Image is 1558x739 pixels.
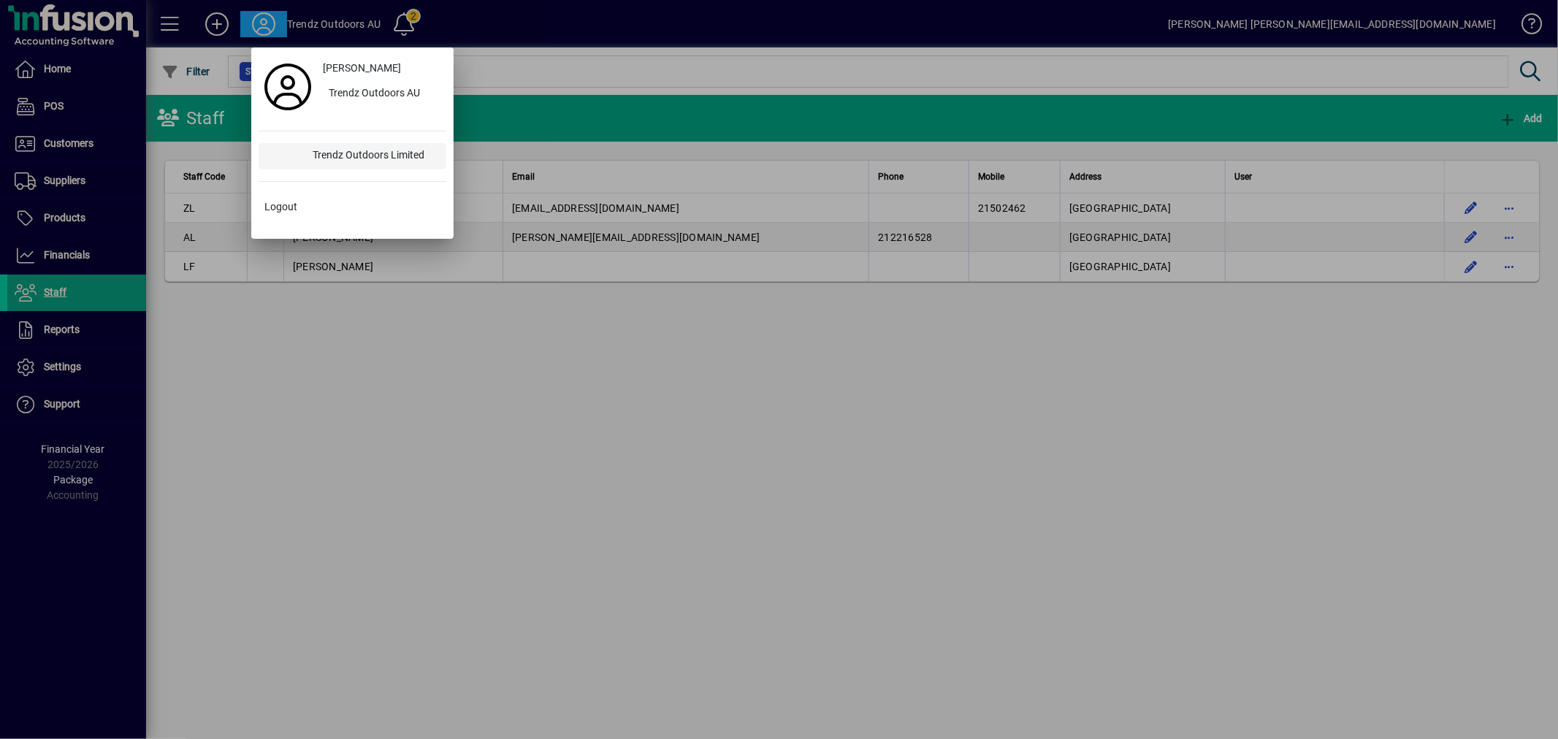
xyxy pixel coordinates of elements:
[264,199,297,215] span: Logout
[301,143,446,169] div: Trendz Outdoors Limited
[317,81,446,107] button: Trendz Outdoors AU
[323,61,401,76] span: [PERSON_NAME]
[259,194,446,220] button: Logout
[317,55,446,81] a: [PERSON_NAME]
[259,74,317,100] a: Profile
[259,143,446,169] button: Trendz Outdoors Limited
